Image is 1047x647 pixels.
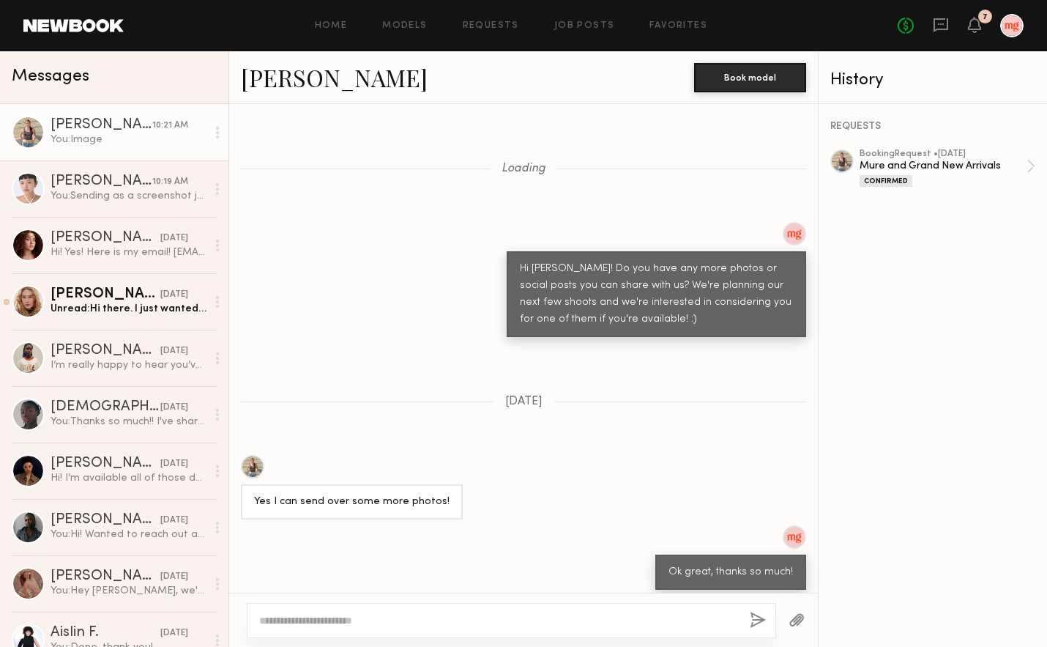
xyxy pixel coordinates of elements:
[694,70,806,83] a: Book model
[160,232,188,245] div: [DATE]
[554,21,615,31] a: Job Posts
[51,189,206,203] div: You: Sending as a screenshot just to be safe. Thank you!
[860,149,1035,187] a: bookingRequest •[DATE]Mure and Grand New ArrivalsConfirmed
[649,21,707,31] a: Favorites
[830,122,1035,132] div: REQUESTS
[241,62,428,93] a: [PERSON_NAME]
[160,457,188,471] div: [DATE]
[51,528,206,541] div: You: Hi! Wanted to reach out and see if you're available the week of [DATE] - [DATE]
[51,569,160,584] div: [PERSON_NAME]
[160,344,188,358] div: [DATE]
[860,159,1026,173] div: Mure and Grand New Arrivals
[51,456,160,471] div: [PERSON_NAME]
[152,175,188,189] div: 10:19 AM
[51,358,206,372] div: I’m really happy to hear you’ve worked with Dreamland before! 😊 Thanks again for considering me f...
[502,163,545,175] span: Loading
[51,626,160,640] div: Aislin F.
[505,396,543,408] span: [DATE]
[51,471,206,485] div: Hi! I’m available all of those dates <3
[520,261,793,328] div: Hi [PERSON_NAME]! Do you have any more photos or social posts you can share with us? We're planni...
[51,584,206,598] div: You: Hey [PERSON_NAME], we're good to go for [DATE]. Bring a coat! 😅
[668,564,793,581] div: Ok great, thanks so much!
[51,400,160,415] div: [DEMOGRAPHIC_DATA] I.
[51,287,160,302] div: [PERSON_NAME]
[12,68,89,85] span: Messages
[152,119,188,133] div: 10:21 AM
[160,626,188,640] div: [DATE]
[160,401,188,415] div: [DATE]
[51,415,206,429] div: You: Thanks so much!! I've shared with the team 🩷
[860,149,1026,159] div: booking Request • [DATE]
[51,231,160,245] div: [PERSON_NAME]
[51,344,160,358] div: [PERSON_NAME]
[160,514,188,528] div: [DATE]
[160,288,188,302] div: [DATE]
[830,72,1035,89] div: History
[160,570,188,584] div: [DATE]
[254,494,450,511] div: Yes I can send over some more photos!
[51,174,152,189] div: [PERSON_NAME]
[463,21,519,31] a: Requests
[51,245,206,259] div: Hi! Yes! Here is my email! [EMAIL_ADDRESS][DOMAIN_NAME]
[382,21,427,31] a: Models
[315,21,348,31] a: Home
[51,302,206,316] div: Unread: Hi there. I just wanted to follow up regarding the shoot you mentioned booking me for and...
[51,133,206,147] div: You: Image
[51,513,160,528] div: [PERSON_NAME]
[694,63,806,92] button: Book model
[51,118,152,133] div: [PERSON_NAME]
[983,13,988,21] div: 7
[860,175,912,187] div: Confirmed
